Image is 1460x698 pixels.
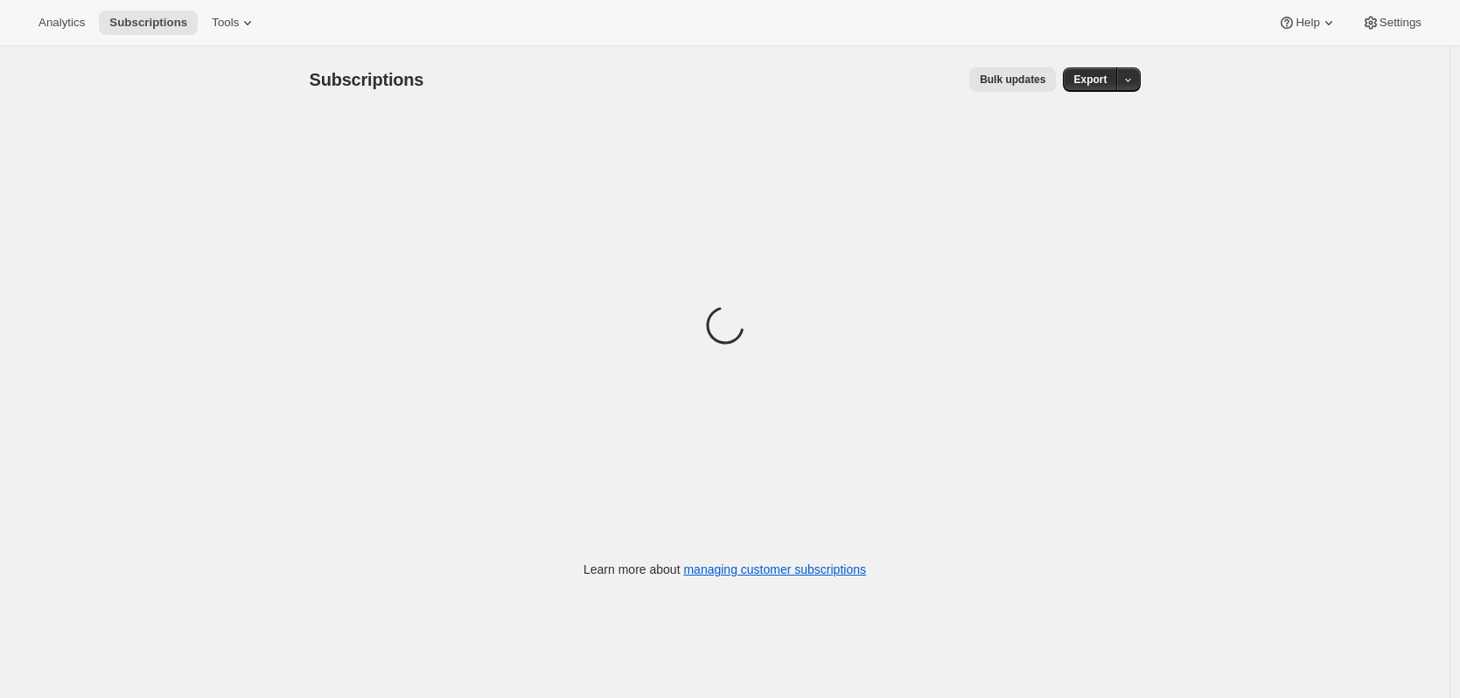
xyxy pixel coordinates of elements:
[1073,73,1107,87] span: Export
[28,10,95,35] button: Analytics
[99,10,198,35] button: Subscriptions
[1296,16,1319,30] span: Help
[38,16,85,30] span: Analytics
[1268,10,1347,35] button: Help
[212,16,239,30] span: Tools
[201,10,267,35] button: Tools
[1380,16,1422,30] span: Settings
[980,73,1045,87] span: Bulk updates
[969,67,1056,92] button: Bulk updates
[1063,67,1117,92] button: Export
[583,561,866,578] p: Learn more about
[1352,10,1432,35] button: Settings
[310,70,424,89] span: Subscriptions
[683,562,866,576] a: managing customer subscriptions
[109,16,187,30] span: Subscriptions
